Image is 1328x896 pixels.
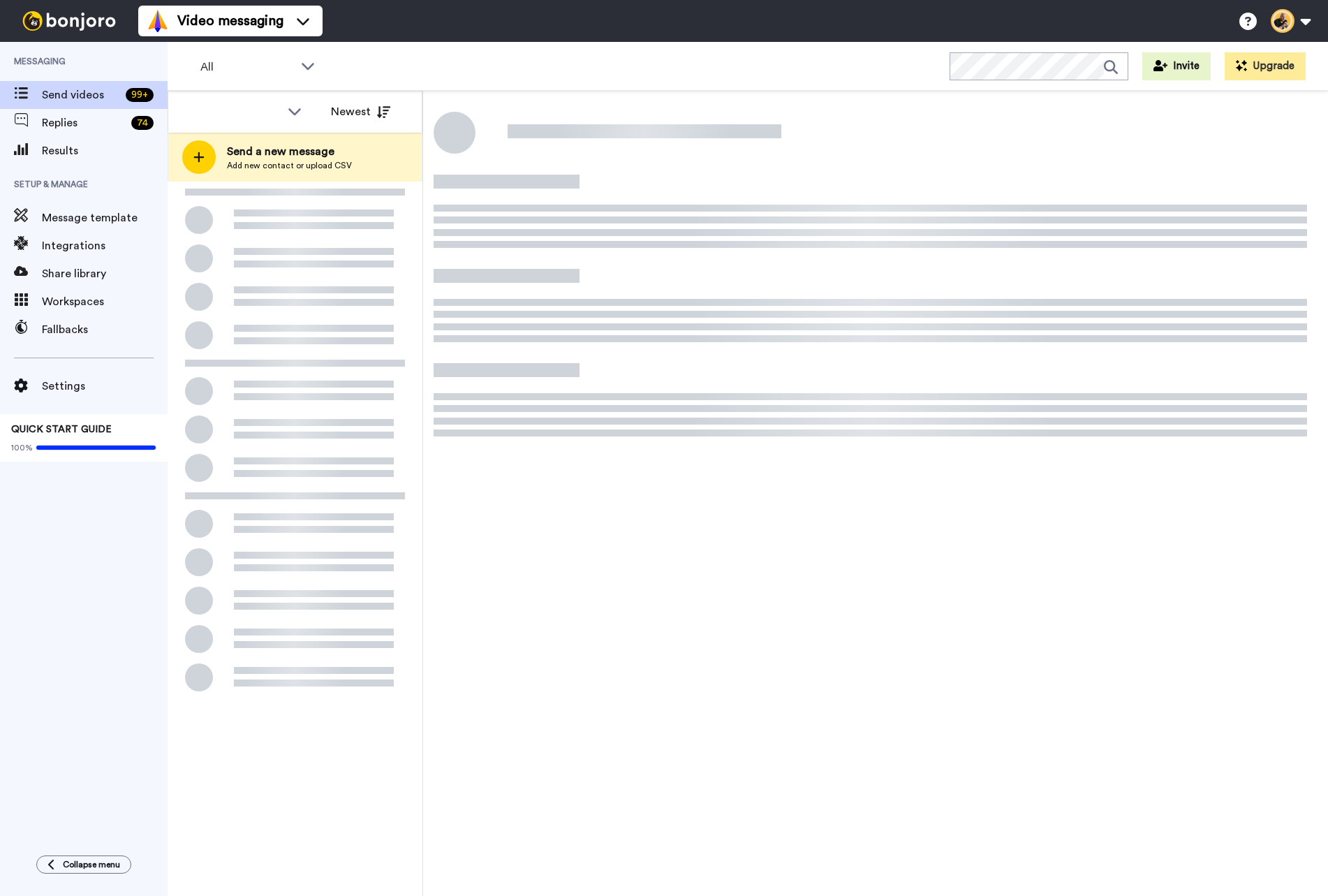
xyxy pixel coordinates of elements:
[42,87,120,103] span: Send videos
[11,425,112,434] span: QUICK START GUIDE
[42,378,168,395] span: Settings
[63,859,120,870] span: Collapse menu
[147,10,169,32] img: vm-color.svg
[11,442,33,453] span: 100%
[227,143,352,160] span: Send a new message
[177,11,283,31] span: Video messaging
[1142,52,1211,80] button: Invite
[42,115,126,131] span: Replies
[131,116,154,130] div: 74
[42,142,168,159] span: Results
[126,88,154,102] div: 99 +
[42,210,168,226] span: Message template
[42,293,168,310] span: Workspaces
[36,855,131,874] button: Collapse menu
[17,11,121,31] img: bj-logo-header-white.svg
[1225,52,1306,80] button: Upgrade
[42,265,168,282] span: Share library
[227,160,352,171] span: Add new contact or upload CSV
[320,98,401,126] button: Newest
[42,237,168,254] span: Integrations
[42,321,168,338] span: Fallbacks
[200,59,294,75] span: All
